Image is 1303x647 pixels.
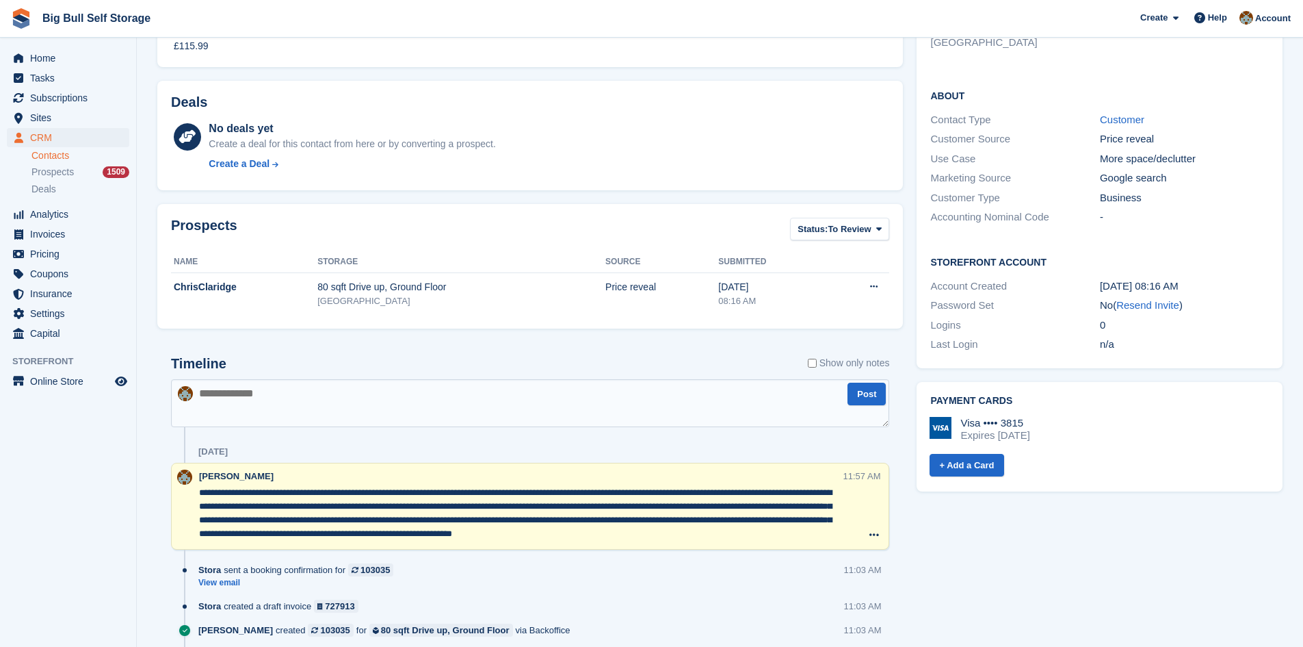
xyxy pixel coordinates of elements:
a: menu [7,284,129,303]
div: [DATE] [198,446,228,457]
span: Online Store [30,372,112,391]
div: 11:03 AM [844,600,882,613]
img: Mike Llewellen Palmer [177,470,192,485]
div: - [1100,210,1269,225]
span: Analytics [30,205,112,224]
span: Home [30,49,112,68]
a: menu [7,264,129,283]
button: Status: To Review [790,218,889,240]
div: Customer Source [930,131,1099,147]
div: Google search [1100,170,1269,186]
span: Invoices [30,225,112,244]
h2: Timeline [171,356,226,372]
span: Help [1208,11,1227,25]
span: Capital [30,324,112,343]
div: Account Created [930,279,1099,294]
h2: Prospects [171,218,237,243]
a: Deals [31,182,129,196]
div: sent a booking confirmation for [198,563,400,576]
h2: Payment cards [930,396,1269,407]
span: ( ) [1113,299,1183,311]
div: No deals yet [209,120,495,137]
a: menu [7,128,129,147]
div: Price reveal [1100,131,1269,147]
label: Show only notes [808,356,890,370]
span: Storefront [12,355,136,368]
span: Coupons [30,264,112,283]
div: 103035 [360,563,390,576]
div: Password Set [930,298,1099,314]
div: [DATE] [718,280,825,294]
span: [PERSON_NAME] [199,471,274,481]
a: menu [7,205,129,224]
a: menu [7,88,129,107]
span: Deals [31,183,56,196]
a: View email [198,577,400,589]
div: Customer Type [930,190,1099,206]
a: 103035 [308,624,353,637]
span: Insurance [30,284,112,303]
div: Create a Deal [209,157,269,171]
a: menu [7,244,129,264]
a: Prospects 1509 [31,165,129,179]
span: Stora [198,563,221,576]
span: Tasks [30,68,112,88]
a: menu [7,108,129,127]
th: Source [605,251,718,273]
h2: Storefront Account [930,255,1269,268]
div: 80 sqft Drive up, Ground Floor [381,624,510,637]
div: More space/declutter [1100,151,1269,167]
div: ChrisClaridge [174,280,317,294]
span: Stora [198,600,221,613]
img: Visa Logo [930,417,951,439]
div: 727913 [325,600,354,613]
div: Business [1100,190,1269,206]
input: Show only notes [808,356,817,370]
th: Submitted [718,251,825,273]
div: 11:03 AM [844,563,882,576]
a: Preview store [113,373,129,390]
h2: Deals [171,94,207,110]
a: 80 sqft Drive up, Ground Floor [369,624,513,637]
div: £115.99 [174,39,209,53]
span: To Review [828,223,871,236]
li: [GEOGRAPHIC_DATA] [930,35,1099,51]
span: CRM [30,128,112,147]
a: Big Bull Self Storage [37,7,156,29]
div: Marketing Source [930,170,1099,186]
th: Storage [317,251,605,273]
div: Accounting Nominal Code [930,210,1099,225]
div: Logins [930,318,1099,333]
a: menu [7,372,129,391]
div: 80 sqft Drive up, Ground Floor [317,280,605,294]
a: Create a Deal [209,157,495,171]
span: Create [1140,11,1168,25]
div: 08:16 AM [718,294,825,308]
span: Settings [30,304,112,323]
a: 727913 [314,600,358,613]
div: Contact Type [930,112,1099,128]
img: stora-icon-8386f47178a22dfd0bd8f6a31ec36ba5ce8667c1dd55bd0f319d3a0aa187defe.svg [11,8,31,29]
a: Contacts [31,149,129,162]
div: 11:03 AM [844,624,882,637]
a: menu [7,225,129,244]
div: Create a deal for this contact from here or by converting a prospect. [209,137,495,151]
a: menu [7,49,129,68]
span: Pricing [30,244,112,264]
div: Visa •••• 3815 [960,417,1029,429]
div: Price reveal [605,280,718,294]
a: menu [7,304,129,323]
span: [PERSON_NAME] [198,624,273,637]
span: Prospects [31,166,74,179]
a: + Add a Card [930,454,1003,477]
div: created a draft invoice [198,600,365,613]
span: Subscriptions [30,88,112,107]
div: 103035 [320,624,350,637]
button: Post [847,383,886,405]
th: Name [171,251,317,273]
div: 11:57 AM [843,470,881,483]
div: Expires [DATE] [960,429,1029,442]
span: Account [1255,12,1291,25]
div: Use Case [930,151,1099,167]
a: Customer [1100,114,1144,125]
